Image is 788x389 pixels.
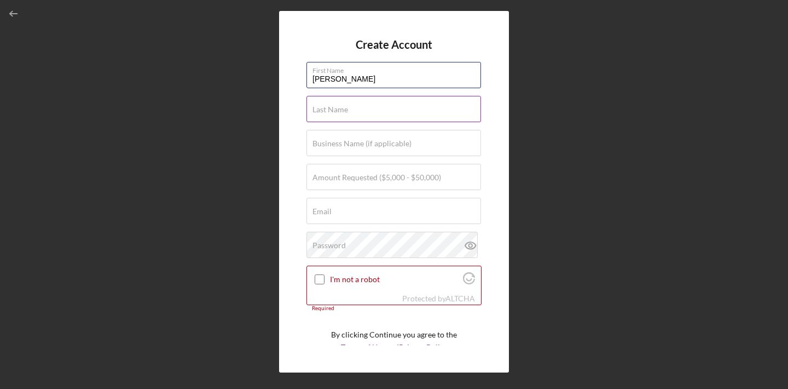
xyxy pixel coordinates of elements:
[445,294,475,303] a: Visit Altcha.org
[312,62,481,75] label: First Name
[341,342,385,352] a: Terms of Use
[306,305,482,312] div: Required
[330,275,460,284] label: I'm not a robot
[312,173,441,182] label: Amount Requested ($5,000 - $50,000)
[402,294,475,303] div: Protected by
[356,38,432,51] h4: Create Account
[312,105,348,114] label: Last Name
[312,207,332,216] label: Email
[463,277,475,286] a: Visit Altcha.org
[399,342,448,352] a: Privacy Policy
[331,329,457,353] p: By clicking Continue you agree to the and
[312,241,346,250] label: Password
[312,139,412,148] label: Business Name (if applicable)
